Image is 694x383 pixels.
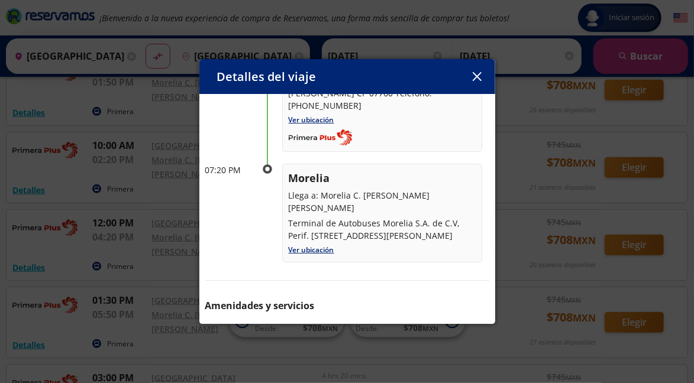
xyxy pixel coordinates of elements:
[289,217,476,242] p: Terminal de Autobuses Morelia S.A. de C.V, Perif. [STREET_ADDRESS][PERSON_NAME]
[205,298,489,313] p: Amenidades y servicios
[289,245,334,255] a: Ver ubicación
[205,164,253,176] p: 07:20 PM
[289,129,352,146] img: Completo_color__1_.png
[217,68,317,86] p: Detalles del viaje
[289,189,476,214] p: Llega a: Morelia C. [PERSON_NAME] [PERSON_NAME]
[289,115,334,125] a: Ver ubicación
[289,170,476,186] p: Morelia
